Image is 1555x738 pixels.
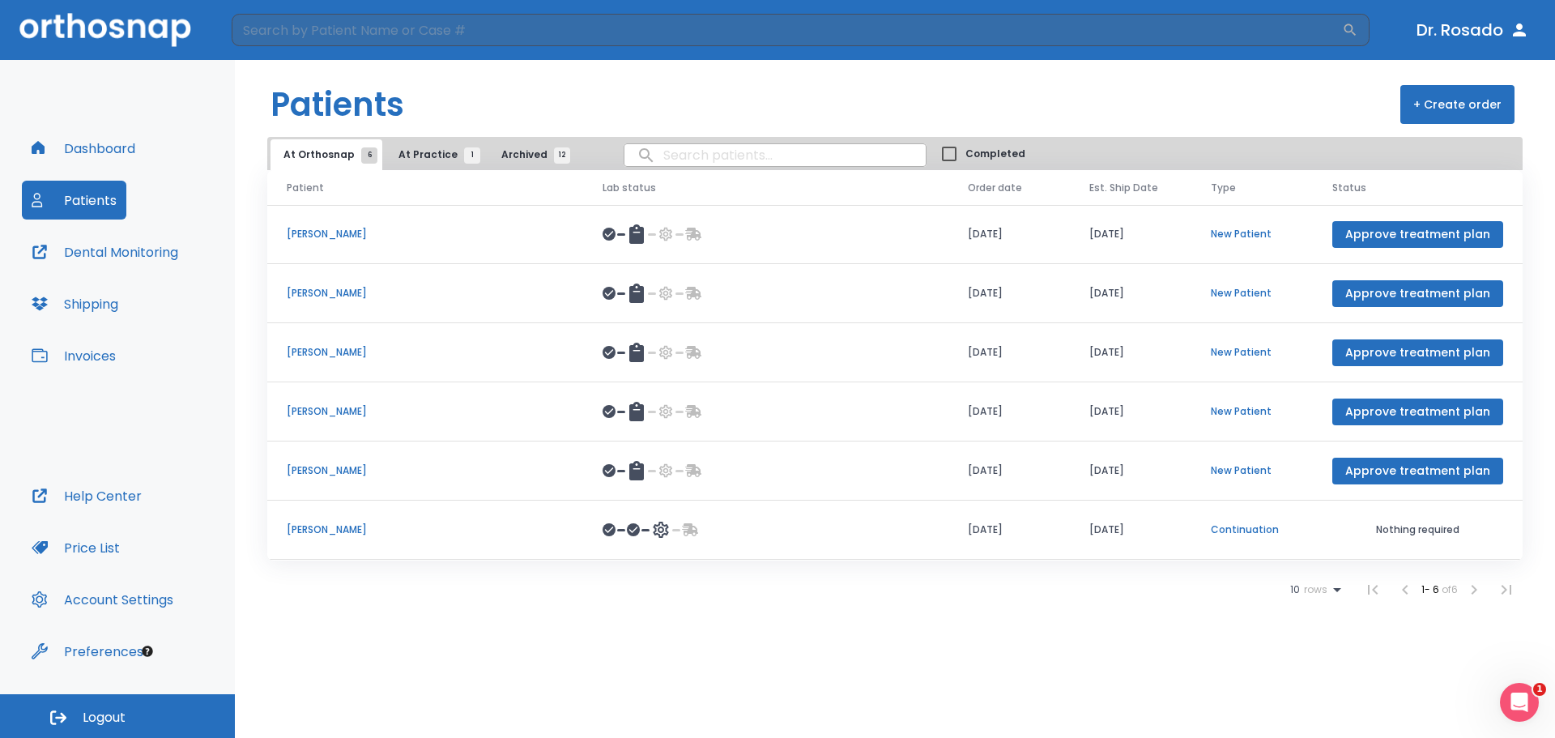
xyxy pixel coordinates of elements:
[624,139,926,171] input: search
[1089,181,1158,195] span: Est. Ship Date
[1211,523,1293,537] p: Continuation
[22,580,183,619] button: Account Settings
[22,476,151,515] button: Help Center
[22,284,128,323] button: Shipping
[1400,85,1515,124] button: + Create order
[948,382,1070,442] td: [DATE]
[1533,683,1546,696] span: 1
[140,644,155,659] div: Tooltip anchor
[361,147,377,164] span: 6
[22,632,153,671] button: Preferences
[287,345,564,360] p: [PERSON_NAME]
[948,205,1070,264] td: [DATE]
[1300,584,1327,595] span: rows
[22,336,126,375] button: Invoices
[1442,582,1458,596] span: of 6
[1070,205,1191,264] td: [DATE]
[232,14,1342,46] input: Search by Patient Name or Case #
[1211,181,1236,195] span: Type
[948,323,1070,382] td: [DATE]
[1211,286,1293,301] p: New Patient
[1070,264,1191,323] td: [DATE]
[965,147,1025,161] span: Completed
[501,147,562,162] span: Archived
[1211,227,1293,241] p: New Patient
[1332,399,1503,425] button: Approve treatment plan
[1070,323,1191,382] td: [DATE]
[1500,683,1539,722] iframe: Intercom live chat
[1211,463,1293,478] p: New Patient
[1332,221,1503,248] button: Approve treatment plan
[1290,584,1300,595] span: 10
[1421,582,1442,596] span: 1 - 6
[948,501,1070,560] td: [DATE]
[287,227,564,241] p: [PERSON_NAME]
[1070,382,1191,442] td: [DATE]
[287,523,564,537] p: [PERSON_NAME]
[464,147,480,164] span: 1
[283,147,369,162] span: At Orthosnap
[1332,458,1503,484] button: Approve treatment plan
[948,442,1070,501] td: [DATE]
[968,181,1022,195] span: Order date
[19,13,191,46] img: Orthosnap
[1332,523,1503,537] p: Nothing required
[398,147,472,162] span: At Practice
[22,232,188,271] button: Dental Monitoring
[271,139,578,170] div: tabs
[948,264,1070,323] td: [DATE]
[83,709,126,727] span: Logout
[287,463,564,478] p: [PERSON_NAME]
[1070,501,1191,560] td: [DATE]
[1070,442,1191,501] td: [DATE]
[603,181,656,195] span: Lab status
[22,181,126,220] button: Patients
[22,129,145,168] button: Dashboard
[271,80,404,129] h1: Patients
[287,404,564,419] p: [PERSON_NAME]
[1332,181,1366,195] span: Status
[287,286,564,301] p: [PERSON_NAME]
[287,181,324,195] span: Patient
[1211,404,1293,419] p: New Patient
[1211,345,1293,360] p: New Patient
[22,528,130,567] button: Price List
[554,147,570,164] span: 12
[1332,280,1503,307] button: Approve treatment plan
[1410,15,1536,45] button: Dr. Rosado
[1332,339,1503,366] button: Approve treatment plan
